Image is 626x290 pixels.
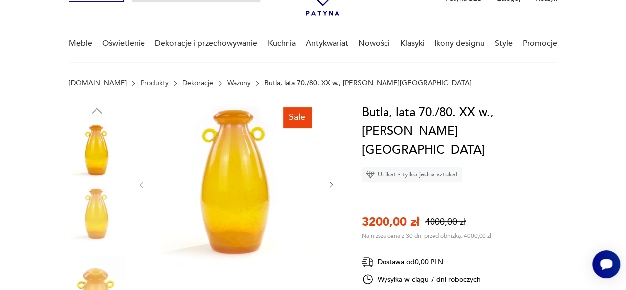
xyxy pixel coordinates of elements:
iframe: Smartsupp widget button [592,250,620,278]
p: 3200,00 zł [362,214,419,230]
a: Ikony designu [434,24,484,62]
div: Sale [283,107,311,128]
a: Kuchnia [267,24,295,62]
img: Zdjęcie produktu Butla, lata 70./80. XX w., Z. Horbowy [69,123,125,179]
p: Butla, lata 70./80. XX w., [PERSON_NAME][GEOGRAPHIC_DATA] [264,79,472,87]
a: Meble [69,24,92,62]
a: [DOMAIN_NAME] [69,79,127,87]
a: Antykwariat [306,24,348,62]
a: Nowości [358,24,390,62]
div: Dostawa od 0,00 PLN [362,256,481,268]
div: Unikat - tylko jedna sztuka! [362,167,462,182]
a: Wazony [227,79,251,87]
a: Oświetlenie [102,24,145,62]
h1: Butla, lata 70./80. XX w., [PERSON_NAME][GEOGRAPHIC_DATA] [362,103,557,160]
a: Style [494,24,512,62]
a: Dekoracje [182,79,213,87]
a: Promocje [523,24,557,62]
img: Ikona diamentu [366,170,375,179]
a: Dekoracje i przechowywanie [155,24,257,62]
a: Produkty [141,79,169,87]
a: Klasyki [400,24,425,62]
img: Ikona dostawy [362,256,374,268]
p: Najniższa cena z 30 dni przed obniżką: 4000,00 zł [362,232,491,240]
p: 4000,00 zł [425,216,466,228]
div: Wysyłka w ciągu 7 dni roboczych [362,273,481,285]
img: Zdjęcie produktu Butla, lata 70./80. XX w., Z. Horbowy [155,103,317,265]
img: Zdjęcie produktu Butla, lata 70./80. XX w., Z. Horbowy [69,186,125,243]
